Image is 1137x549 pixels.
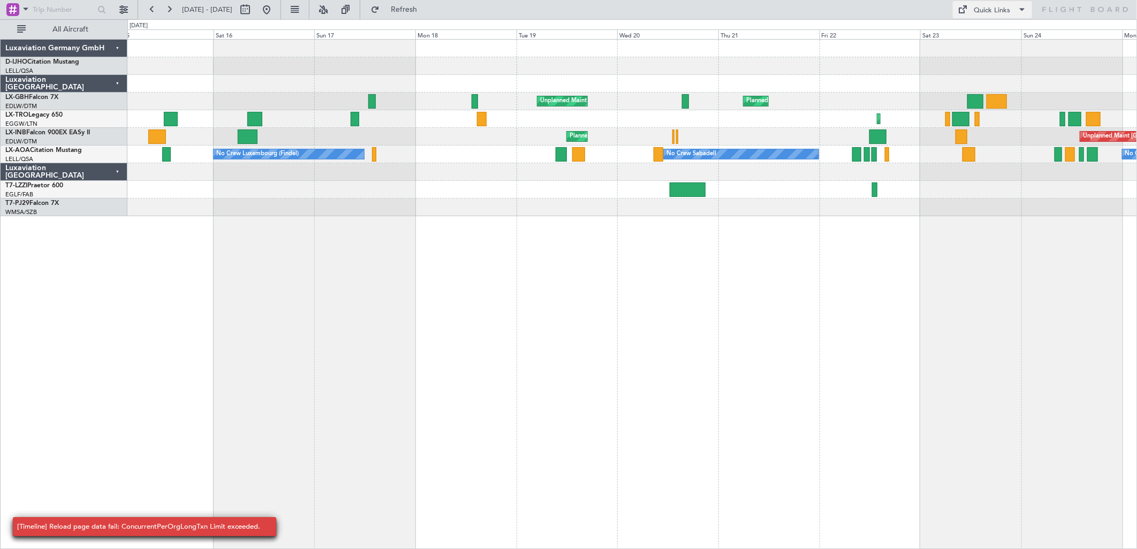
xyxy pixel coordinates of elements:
[5,59,27,65] span: D-IJHO
[5,120,37,128] a: EGGW/LTN
[382,6,427,13] span: Refresh
[5,59,79,65] a: D-IJHOCitation Mustang
[1021,29,1123,39] div: Sun 24
[5,102,37,110] a: EDLW/DTM
[920,29,1021,39] div: Sat 23
[17,522,260,532] div: [Timeline] Reload page data fail: ConcurrentPerOrgLongTxn Limit exceeded.
[5,94,29,101] span: LX-GBH
[130,21,148,30] div: [DATE]
[974,5,1011,16] div: Quick Links
[5,67,33,75] a: LELL/QSA
[28,26,113,33] span: All Aircraft
[33,2,94,18] input: Trip Number
[570,128,658,144] div: Planned Maint Geneva (Cointrin)
[314,29,415,39] div: Sun 17
[5,147,30,154] span: LX-AOA
[820,29,921,39] div: Fri 22
[5,112,28,118] span: LX-TRO
[5,112,63,118] a: LX-TROLegacy 650
[540,93,716,109] div: Unplanned Maint [GEOGRAPHIC_DATA] ([GEOGRAPHIC_DATA])
[517,29,618,39] div: Tue 19
[5,182,63,189] a: T7-LZZIPraetor 600
[718,29,820,39] div: Thu 21
[5,129,90,136] a: LX-INBFalcon 900EX EASy II
[112,29,214,39] div: Fri 15
[617,29,718,39] div: Wed 20
[5,129,26,136] span: LX-INB
[5,190,33,199] a: EGLF/FAB
[5,200,29,207] span: T7-PJ29
[746,93,866,109] div: Planned Maint Nice ([GEOGRAPHIC_DATA])
[880,111,1049,127] div: Planned Maint [GEOGRAPHIC_DATA] ([GEOGRAPHIC_DATA])
[5,200,59,207] a: T7-PJ29Falcon 7X
[5,147,82,154] a: LX-AOACitation Mustang
[5,208,37,216] a: WMSA/SZB
[12,21,116,38] button: All Aircraft
[5,138,37,146] a: EDLW/DTM
[182,5,232,14] span: [DATE] - [DATE]
[415,29,517,39] div: Mon 18
[216,146,299,162] div: No Crew Luxembourg (Findel)
[5,155,33,163] a: LELL/QSA
[366,1,430,18] button: Refresh
[666,146,716,162] div: No Crew Sabadell
[5,94,58,101] a: LX-GBHFalcon 7X
[5,182,27,189] span: T7-LZZI
[214,29,315,39] div: Sat 16
[953,1,1032,18] button: Quick Links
